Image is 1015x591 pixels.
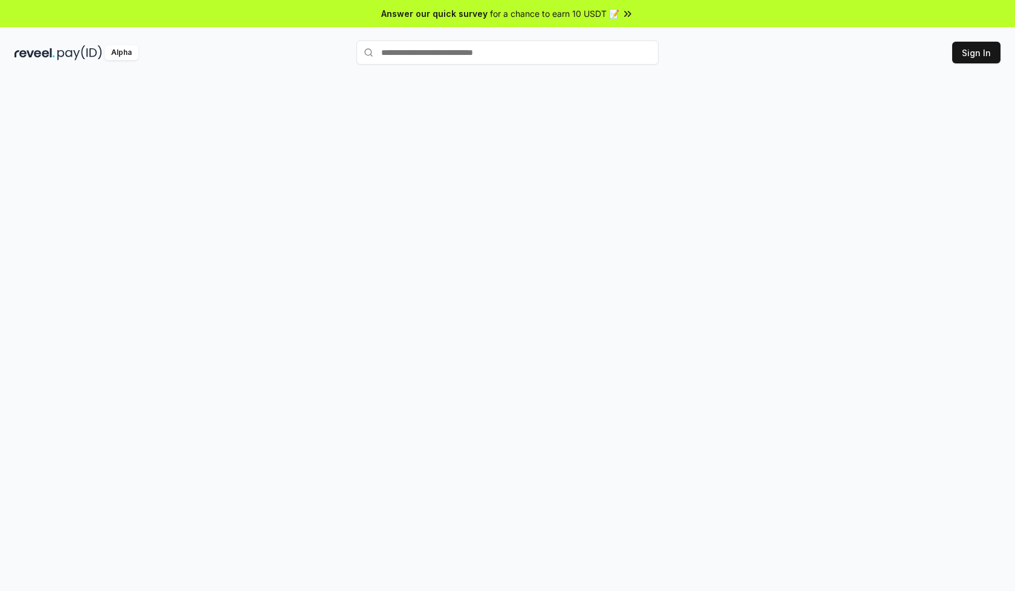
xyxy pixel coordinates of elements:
[490,7,619,20] span: for a chance to earn 10 USDT 📝
[952,42,1000,63] button: Sign In
[381,7,488,20] span: Answer our quick survey
[57,45,102,60] img: pay_id
[105,45,138,60] div: Alpha
[14,45,55,60] img: reveel_dark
